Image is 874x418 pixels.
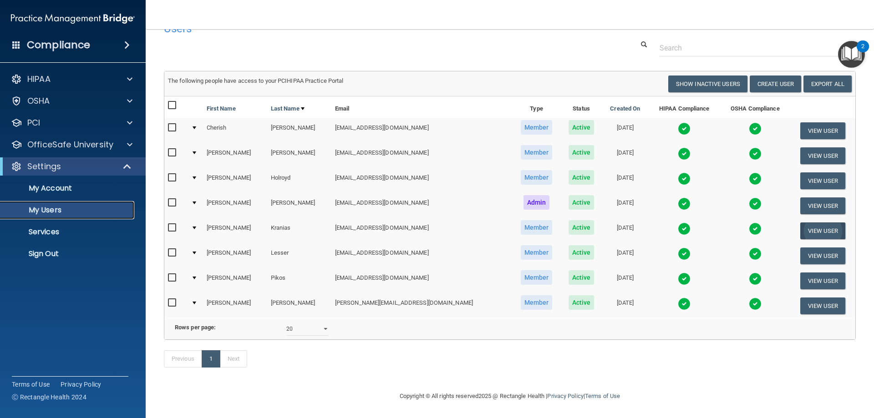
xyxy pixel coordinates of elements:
button: View User [800,297,845,314]
td: [EMAIL_ADDRESS][DOMAIN_NAME] [331,243,512,268]
span: Admin [523,195,550,210]
p: OfficeSafe University [27,139,113,150]
th: Status [561,96,602,118]
button: View User [800,122,845,139]
button: Create User [750,76,801,92]
h4: Users [164,23,562,35]
img: tick.e7d51cea.svg [749,147,762,160]
td: [DATE] [602,143,648,168]
img: tick.e7d51cea.svg [749,222,762,235]
span: Active [569,295,595,310]
td: [PERSON_NAME] [203,193,267,218]
button: Open Resource Center, 2 new notifications [838,41,865,68]
button: View User [800,222,845,239]
img: tick.e7d51cea.svg [678,272,691,285]
td: [DATE] [602,268,648,293]
img: tick.e7d51cea.svg [749,247,762,260]
button: View User [800,172,845,189]
img: tick.e7d51cea.svg [749,297,762,310]
th: OSHA Compliance [720,96,790,118]
th: Type [512,96,561,118]
span: Active [569,195,595,210]
td: [PERSON_NAME] [267,193,331,218]
span: The following people have access to your PCIHIPAA Practice Portal [168,77,344,84]
td: [EMAIL_ADDRESS][DOMAIN_NAME] [331,193,512,218]
b: Rows per page: [175,324,216,331]
img: tick.e7d51cea.svg [678,297,691,310]
td: [PERSON_NAME] [203,218,267,243]
a: OSHA [11,96,132,106]
a: Privacy Policy [547,393,583,399]
td: Kranias [267,218,331,243]
p: My Account [6,184,130,193]
p: Settings [27,161,61,172]
span: Member [521,120,553,135]
span: Member [521,170,553,185]
a: PCI [11,117,132,128]
td: Cherish [203,118,267,143]
button: Show Inactive Users [668,76,747,92]
img: tick.e7d51cea.svg [678,222,691,235]
h4: Compliance [27,39,90,51]
span: Member [521,270,553,285]
td: [DATE] [602,218,648,243]
span: Active [569,120,595,135]
p: HIPAA [27,74,51,85]
a: 1 [202,350,220,368]
div: Copyright © All rights reserved 2025 @ Rectangle Health | | [344,382,676,411]
span: Member [521,145,553,160]
img: tick.e7d51cea.svg [678,197,691,210]
button: View User [800,197,845,214]
span: Member [521,295,553,310]
span: Ⓒ Rectangle Health 2024 [12,393,86,402]
td: [PERSON_NAME] [203,293,267,318]
span: Member [521,245,553,260]
a: HIPAA [11,74,132,85]
td: [PERSON_NAME] [203,143,267,168]
th: HIPAA Compliance [648,96,720,118]
td: Pikos [267,268,331,293]
td: [DATE] [602,168,648,193]
span: Active [569,270,595,285]
th: Email [331,96,512,118]
img: PMB logo [11,10,135,28]
p: OSHA [27,96,50,106]
td: Holroyd [267,168,331,193]
td: [DATE] [602,293,648,318]
td: [EMAIL_ADDRESS][DOMAIN_NAME] [331,118,512,143]
span: Active [569,145,595,160]
a: Privacy Policy [61,380,102,389]
td: [PERSON_NAME] [203,268,267,293]
img: tick.e7d51cea.svg [749,197,762,210]
span: Active [569,245,595,260]
img: tick.e7d51cea.svg [678,247,691,260]
a: Terms of Use [585,393,620,399]
td: [DATE] [602,193,648,218]
a: Settings [11,161,132,172]
p: Sign Out [6,249,130,258]
img: tick.e7d51cea.svg [749,272,762,285]
td: [EMAIL_ADDRESS][DOMAIN_NAME] [331,143,512,168]
a: Next [220,350,247,368]
a: Terms of Use [12,380,50,389]
button: View User [800,247,845,264]
p: Services [6,227,130,237]
td: [EMAIL_ADDRESS][DOMAIN_NAME] [331,218,512,243]
td: [PERSON_NAME] [267,143,331,168]
img: tick.e7d51cea.svg [749,172,762,185]
a: Previous [164,350,202,368]
input: Search [660,40,849,56]
button: View User [800,272,845,289]
span: Member [521,220,553,235]
td: [PERSON_NAME] [203,168,267,193]
span: Active [569,220,595,235]
td: [PERSON_NAME] [267,293,331,318]
td: [EMAIL_ADDRESS][DOMAIN_NAME] [331,268,512,293]
td: Lesser [267,243,331,268]
a: Created On [610,103,640,114]
td: [DATE] [602,118,648,143]
td: [PERSON_NAME][EMAIL_ADDRESS][DOMAIN_NAME] [331,293,512,318]
a: First Name [207,103,236,114]
a: Last Name [271,103,305,114]
a: Export All [803,76,852,92]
